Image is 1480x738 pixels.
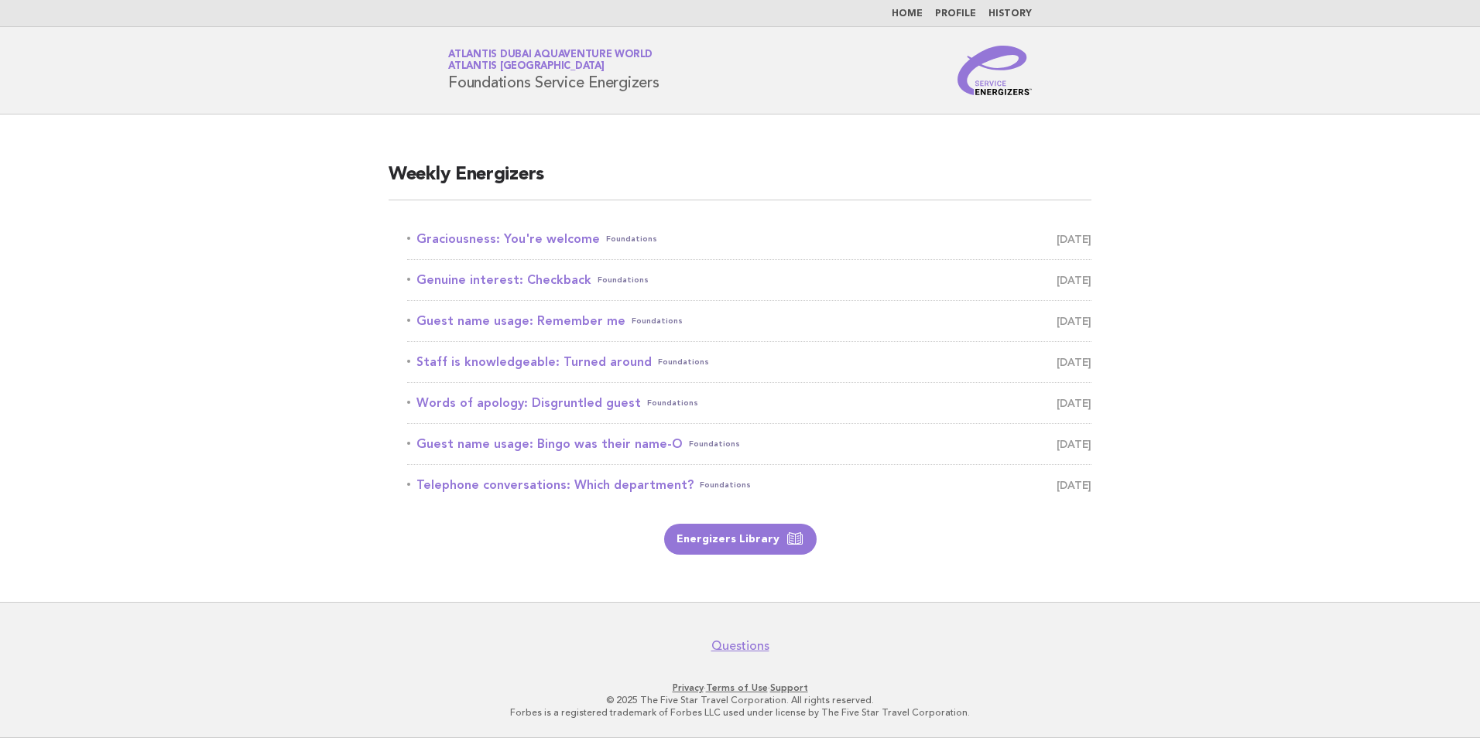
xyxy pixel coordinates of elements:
[706,682,768,693] a: Terms of Use
[1057,474,1091,496] span: [DATE]
[598,269,649,291] span: Foundations
[407,474,1091,496] a: Telephone conversations: Which department?Foundations [DATE]
[448,50,653,71] a: Atlantis Dubai Aquaventure WorldAtlantis [GEOGRAPHIC_DATA]
[958,46,1032,95] img: Service Energizers
[407,269,1091,291] a: Genuine interest: CheckbackFoundations [DATE]
[1057,228,1091,250] span: [DATE]
[935,9,976,19] a: Profile
[407,392,1091,414] a: Words of apology: Disgruntled guestFoundations [DATE]
[1057,392,1091,414] span: [DATE]
[673,682,704,693] a: Privacy
[632,310,683,332] span: Foundations
[988,9,1032,19] a: History
[407,351,1091,373] a: Staff is knowledgeable: Turned aroundFoundations [DATE]
[892,9,923,19] a: Home
[658,351,709,373] span: Foundations
[266,694,1214,706] p: © 2025 The Five Star Travel Corporation. All rights reserved.
[1057,351,1091,373] span: [DATE]
[407,433,1091,455] a: Guest name usage: Bingo was their name-OFoundations [DATE]
[1057,433,1091,455] span: [DATE]
[770,682,808,693] a: Support
[664,524,817,555] a: Energizers Library
[689,433,740,455] span: Foundations
[448,62,605,72] span: Atlantis [GEOGRAPHIC_DATA]
[711,638,769,654] a: Questions
[266,682,1214,694] p: · ·
[647,392,698,414] span: Foundations
[1057,269,1091,291] span: [DATE]
[448,50,659,91] h1: Foundations Service Energizers
[700,474,751,496] span: Foundations
[266,706,1214,719] p: Forbes is a registered trademark of Forbes LLC used under license by The Five Star Travel Corpora...
[389,162,1091,200] h2: Weekly Energizers
[1057,310,1091,332] span: [DATE]
[407,228,1091,250] a: Graciousness: You're welcomeFoundations [DATE]
[606,228,657,250] span: Foundations
[407,310,1091,332] a: Guest name usage: Remember meFoundations [DATE]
